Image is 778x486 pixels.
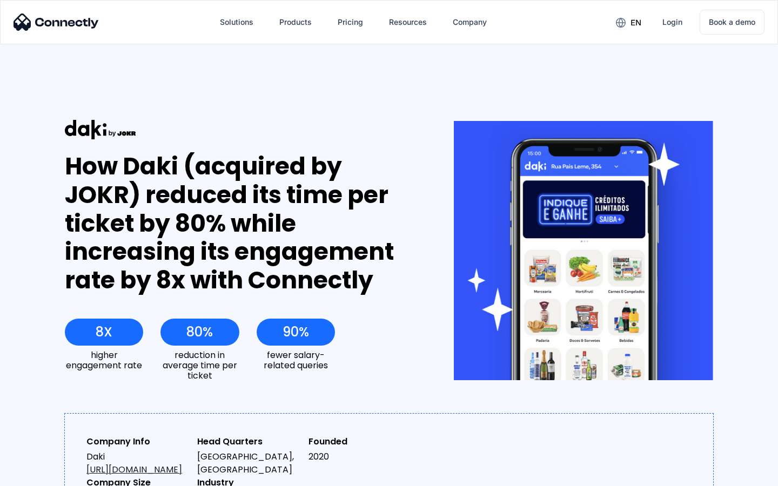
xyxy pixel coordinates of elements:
div: fewer salary-related queries [257,350,335,370]
div: reduction in average time per ticket [160,350,239,381]
div: 2020 [308,450,411,463]
div: 8X [96,325,112,340]
div: higher engagement rate [65,350,143,370]
aside: Language selected: English [11,467,65,482]
div: Resources [389,15,427,30]
div: Solutions [220,15,253,30]
div: Pricing [338,15,363,30]
div: Login [662,15,682,30]
div: Products [279,15,312,30]
ul: Language list [22,467,65,482]
div: en [631,15,641,30]
div: [GEOGRAPHIC_DATA], [GEOGRAPHIC_DATA] [197,450,299,476]
a: Pricing [329,9,372,35]
img: Connectly Logo [14,13,99,31]
a: Book a demo [700,10,764,35]
a: Login [654,9,691,35]
div: 90% [283,325,309,340]
div: Head Quarters [197,435,299,448]
div: 80% [186,325,213,340]
div: Founded [308,435,411,448]
div: How Daki (acquired by JOKR) reduced its time per ticket by 80% while increasing its engagement ra... [65,152,414,295]
div: Company Info [86,435,189,448]
div: Daki [86,450,189,476]
div: Company [453,15,487,30]
a: [URL][DOMAIN_NAME] [86,463,182,476]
